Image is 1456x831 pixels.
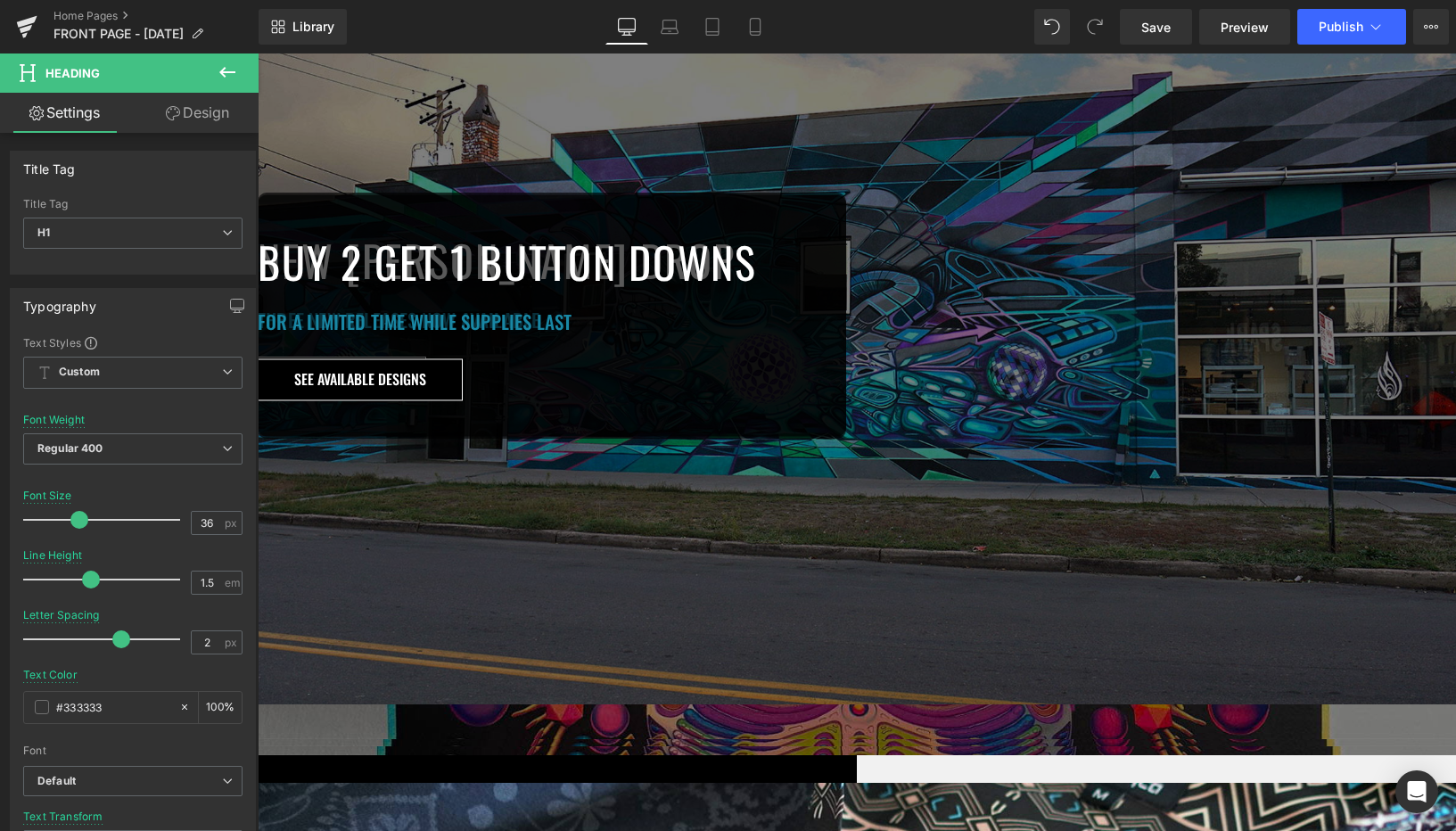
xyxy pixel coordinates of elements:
[23,669,78,681] div: Text Color
[225,577,240,588] span: em
[259,9,347,45] a: New Library
[37,226,50,239] b: H1
[1199,9,1290,45] a: Preview
[1395,770,1438,813] div: Open Intercom Messenger
[23,609,100,621] div: Letter Spacing
[225,517,240,529] span: px
[45,66,100,80] span: Heading
[605,9,648,45] a: Desktop
[691,9,734,45] a: Tablet
[23,810,103,823] div: Text Transform
[23,335,243,350] div: Text Styles
[199,692,242,723] div: %
[23,414,85,426] div: Font Weight
[1077,9,1113,45] button: Redo
[292,19,334,35] span: Library
[56,697,170,717] input: Color
[53,27,184,41] span: FRONT PAGE - [DATE]
[37,315,169,338] span: SEE AVAILABLE DESIGNS
[1034,9,1070,45] button: Undo
[1221,18,1269,37] span: Preview
[23,549,82,562] div: Line Height
[23,745,243,757] div: Font
[133,93,262,133] a: Design
[23,198,243,210] div: Title Tag
[23,490,72,502] div: Font Size
[1297,9,1406,45] button: Publish
[734,9,777,45] a: Mobile
[37,441,103,455] b: Regular 400
[23,152,76,177] div: Title Tag
[1141,18,1171,37] span: Save
[1319,20,1363,34] span: Publish
[225,637,240,648] span: px
[59,365,100,380] b: Custom
[648,9,691,45] a: Laptop
[1413,9,1449,45] button: More
[53,9,259,23] a: Home Pages
[23,289,96,314] div: Typography
[37,774,76,789] i: Default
